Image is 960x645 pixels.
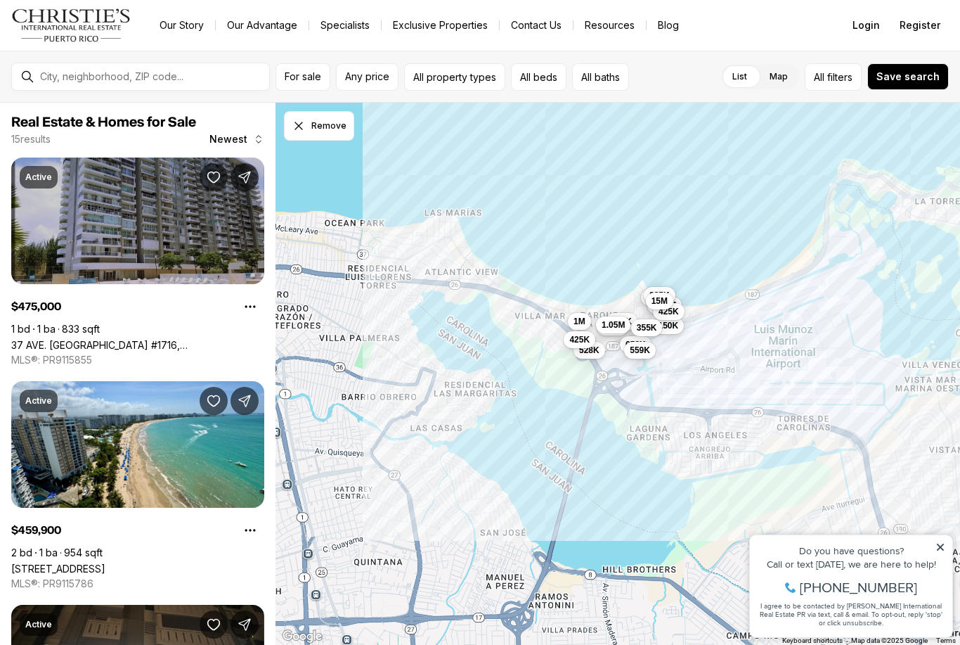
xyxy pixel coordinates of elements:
span: All [814,70,824,84]
button: 425K [564,331,595,348]
button: 225K [644,287,675,304]
button: Allfilters [805,63,862,91]
button: 425K [653,303,685,320]
label: List [721,64,758,89]
button: Any price [336,63,398,91]
span: [PHONE_NUMBER] [58,66,175,80]
button: 460K [641,289,673,306]
button: Register [891,11,949,39]
span: Login [852,20,880,31]
button: Save Property: 37 AVE. ISLA VERDE #1716 [200,163,228,191]
a: Specialists [309,15,381,35]
span: 225K [649,290,670,301]
button: Property options [236,516,264,544]
p: 15 results [11,134,51,145]
label: Map [758,64,799,89]
span: I agree to be contacted by [PERSON_NAME] International Real Estate PR via text, call & email. To ... [18,87,200,113]
a: 37 AVE. ISLA VERDE #1716, CAROLINA PR, 00979 [11,339,264,351]
button: 475K [606,313,637,330]
p: Active [25,619,52,630]
div: Call or text [DATE], we are here to help! [15,45,203,55]
button: Newest [201,125,273,153]
a: Exclusive Properties [382,15,499,35]
img: logo [11,8,131,42]
button: Login [844,11,888,39]
span: 650K [625,339,646,350]
button: Property options [236,293,264,321]
span: 1.05M [602,319,625,331]
button: Save search [867,63,949,90]
button: Dismiss drawing [284,111,354,141]
span: Real Estate & Homes for Sale [11,115,196,129]
button: 15M [646,293,673,309]
button: Save Property: 1 CALLE AMAPOLA #11A [200,387,228,415]
span: 15M [651,295,668,307]
button: 355K [631,319,663,336]
a: Resources [573,15,646,35]
span: 150K [659,320,679,331]
span: 355K [637,322,657,333]
span: 425K [659,306,679,317]
button: Save Property: 5757 AVE. ISLA VERDE #803 [200,611,228,639]
button: Contact Us [500,15,573,35]
button: For sale [275,63,330,91]
p: Active [25,172,52,183]
span: Register [900,20,940,31]
button: 559K [624,342,656,359]
span: Save search [876,71,940,82]
a: Blog [647,15,690,35]
button: 1.05M [596,317,630,333]
button: 650K [620,336,651,353]
a: Our Advantage [216,15,309,35]
p: Active [25,395,52,407]
span: 475K [611,316,632,327]
button: All beds [511,63,566,91]
span: For sale [285,71,321,82]
button: All baths [572,63,629,91]
a: Our Story [148,15,215,35]
span: Newest [209,134,247,145]
span: 559K [630,345,650,356]
button: All property types [404,63,505,91]
span: 528K [579,345,599,356]
a: 1 CALLE AMAPOLA #11A, CAROLINA PR, 00979 [11,563,105,575]
button: 1M [568,313,591,330]
button: 150K [653,317,685,334]
button: Share Property [231,387,259,415]
span: 1M [573,316,585,327]
button: Share Property [231,163,259,191]
span: 425K [569,334,590,345]
span: filters [827,70,852,84]
button: 528K [573,342,605,359]
span: Any price [345,71,389,82]
button: Share Property [231,611,259,639]
div: Do you have questions? [15,32,203,41]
